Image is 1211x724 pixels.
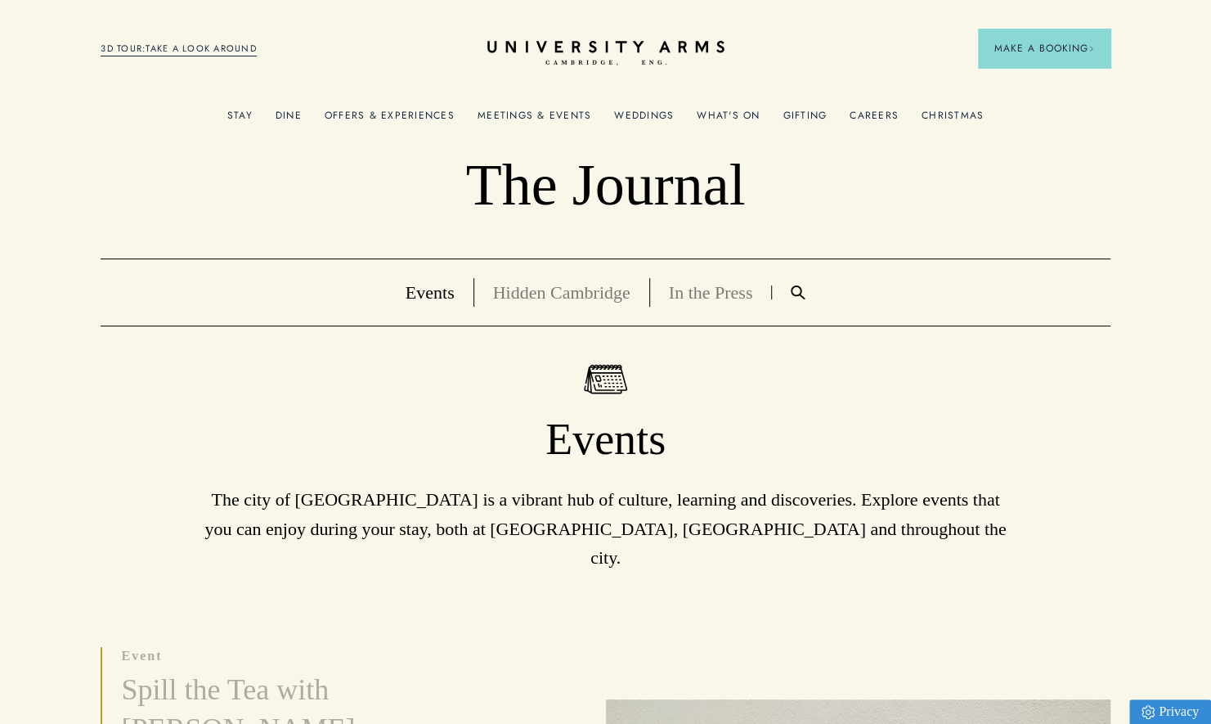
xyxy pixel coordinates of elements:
h1: Events [101,413,1110,467]
a: Privacy [1129,699,1211,724]
a: In the Press [669,282,753,303]
img: Privacy [1141,705,1155,719]
img: Events [584,364,627,394]
a: Dine [276,110,302,131]
img: Arrow icon [1088,46,1094,52]
a: Hidden Cambridge [493,282,630,303]
p: The Journal [101,151,1110,221]
a: Search [772,286,824,299]
a: Home [487,41,724,66]
p: event [121,647,455,665]
img: Search [791,286,805,299]
p: The city of [GEOGRAPHIC_DATA] is a vibrant hub of culture, learning and discoveries. Explore even... [197,485,1015,572]
a: Meetings & Events [478,110,591,131]
button: Make a BookingArrow icon [978,29,1110,68]
a: Weddings [614,110,674,131]
a: Christmas [922,110,984,131]
a: What's On [697,110,760,131]
a: Offers & Experiences [325,110,455,131]
a: Gifting [783,110,827,131]
a: Careers [850,110,899,131]
a: Stay [227,110,253,131]
a: 3D TOUR:TAKE A LOOK AROUND [101,42,257,56]
span: Make a Booking [994,41,1094,56]
a: Events [406,282,455,303]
